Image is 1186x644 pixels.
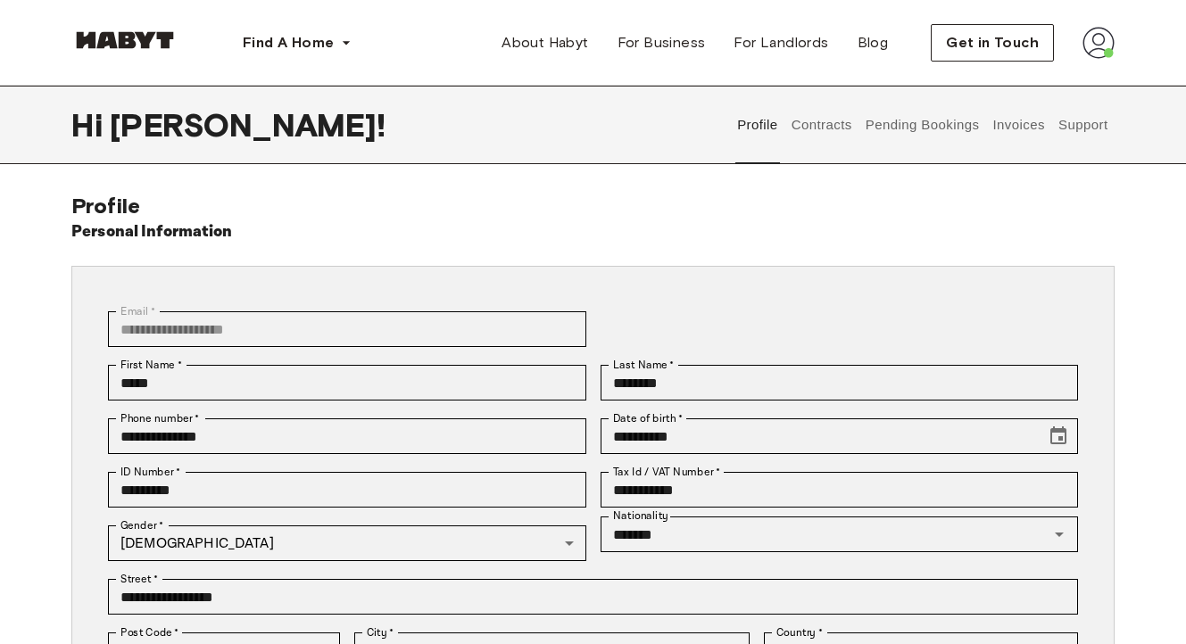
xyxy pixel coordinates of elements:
[946,32,1039,54] span: Get in Touch
[71,193,140,219] span: Profile
[776,624,823,640] label: Country
[120,517,163,533] label: Gender
[1041,418,1076,454] button: Choose date, selected date is Mar 29, 1992
[71,31,178,49] img: Habyt
[843,25,903,61] a: Blog
[243,32,334,54] span: Find A Home
[110,106,386,144] span: [PERSON_NAME] !
[228,25,366,61] button: Find A Home
[719,25,842,61] a: For Landlords
[120,303,155,319] label: Email
[735,86,781,164] button: Profile
[1082,27,1115,59] img: avatar
[1047,522,1072,547] button: Open
[502,32,588,54] span: About Habyt
[731,86,1115,164] div: user profile tabs
[931,24,1054,62] button: Get in Touch
[367,624,394,640] label: City
[1056,86,1110,164] button: Support
[120,624,179,640] label: Post Code
[71,106,110,144] span: Hi
[613,508,668,524] label: Nationality
[71,219,233,244] h6: Personal Information
[734,32,828,54] span: For Landlords
[991,86,1047,164] button: Invoices
[487,25,602,61] a: About Habyt
[120,410,200,426] label: Phone number
[863,86,982,164] button: Pending Bookings
[613,464,720,480] label: Tax Id / VAT Number
[120,571,158,587] label: Street
[108,311,586,347] div: You can't change your email address at the moment. Please reach out to customer support in case y...
[120,464,180,480] label: ID Number
[613,357,675,373] label: Last Name
[603,25,720,61] a: For Business
[613,410,683,426] label: Date of birth
[108,525,586,561] div: [DEMOGRAPHIC_DATA]
[858,32,889,54] span: Blog
[789,86,854,164] button: Contracts
[120,357,182,373] label: First Name
[618,32,706,54] span: For Business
